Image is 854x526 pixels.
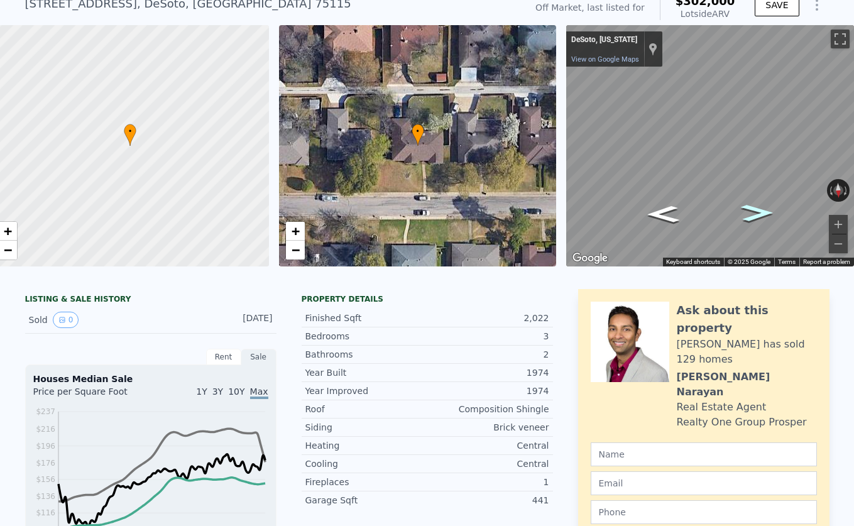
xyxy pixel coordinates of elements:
[33,385,151,405] div: Price per Square Foot
[633,202,693,226] path: Go East
[4,242,12,258] span: −
[677,400,767,415] div: Real Estate Agent
[196,386,207,397] span: 1Y
[831,30,850,48] button: Toggle fullscreen view
[305,439,427,452] div: Heating
[33,373,268,385] div: Houses Median Sale
[212,386,223,397] span: 3Y
[676,8,735,20] div: Lotside ARV
[427,421,549,434] div: Brick veneer
[677,302,817,337] div: Ask about this property
[427,458,549,470] div: Central
[427,366,549,379] div: 1974
[803,258,850,265] a: Report a problem
[569,250,611,266] a: Open this area in Google Maps (opens a new window)
[36,475,55,484] tspan: $156
[571,55,639,63] a: View on Google Maps
[571,35,638,45] div: DeSoto, [US_STATE]
[25,294,276,307] div: LISTING & SALE HISTORY
[53,312,79,328] button: View historical data
[827,179,834,202] button: Rotate counterclockwise
[36,425,55,434] tspan: $216
[569,250,611,266] img: Google
[412,124,424,146] div: •
[250,386,268,399] span: Max
[677,415,807,430] div: Realty One Group Prosper
[591,471,817,495] input: Email
[206,349,241,365] div: Rent
[305,312,427,324] div: Finished Sqft
[829,215,848,234] button: Zoom in
[305,366,427,379] div: Year Built
[286,241,305,260] a: Zoom out
[305,348,427,361] div: Bathrooms
[677,370,817,400] div: [PERSON_NAME] Narayan
[302,294,553,304] div: Property details
[591,442,817,466] input: Name
[566,25,854,266] div: Street View
[124,124,136,146] div: •
[4,223,12,239] span: +
[677,337,817,367] div: [PERSON_NAME] has sold 129 homes
[427,348,549,361] div: 2
[305,476,427,488] div: Fireplaces
[36,407,55,416] tspan: $237
[305,403,427,415] div: Roof
[427,312,549,324] div: 2,022
[728,258,770,265] span: © 2025 Google
[36,459,55,468] tspan: $176
[778,258,796,265] a: Terms (opens in new tab)
[305,330,427,342] div: Bedrooms
[591,500,817,524] input: Phone
[286,222,305,241] a: Zoom in
[833,179,843,202] button: Reset the view
[427,494,549,507] div: 441
[305,494,427,507] div: Garage Sqft
[727,200,787,225] path: Go West
[427,439,549,452] div: Central
[291,242,299,258] span: −
[241,349,276,365] div: Sale
[36,442,55,451] tspan: $196
[305,421,427,434] div: Siding
[649,42,657,56] a: Show location on map
[412,126,424,137] span: •
[291,223,299,239] span: +
[666,258,720,266] button: Keyboard shortcuts
[427,476,549,488] div: 1
[829,234,848,253] button: Zoom out
[566,25,854,266] div: Map
[36,492,55,501] tspan: $136
[305,385,427,397] div: Year Improved
[535,1,645,14] div: Off Market, last listed for
[427,330,549,342] div: 3
[427,403,549,415] div: Composition Shingle
[124,126,136,137] span: •
[843,179,850,202] button: Rotate clockwise
[427,385,549,397] div: 1974
[305,458,427,470] div: Cooling
[36,508,55,517] tspan: $116
[29,312,141,328] div: Sold
[228,386,244,397] span: 10Y
[217,312,273,328] div: [DATE]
